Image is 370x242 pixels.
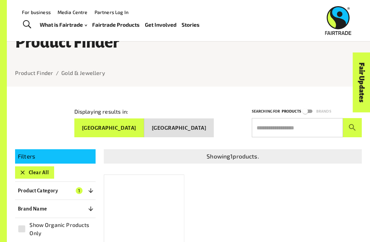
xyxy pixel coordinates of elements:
a: Media Centre [58,9,88,15]
a: Product Finder [15,69,53,76]
h1: Product Finder [15,33,362,51]
li: / [56,69,59,77]
span: Show Organic Products Only [29,221,92,237]
button: [GEOGRAPHIC_DATA] [144,118,214,138]
p: Showing 1 products. [107,152,359,161]
img: Fairtrade Australia New Zealand logo [325,6,351,35]
p: Searching for [252,108,280,115]
a: Partners Log In [95,9,128,15]
button: Clear All [15,166,54,179]
a: For business [22,9,51,15]
nav: breadcrumb [15,69,362,77]
p: Displaying results in: [74,107,128,116]
button: Product Category [15,184,96,197]
a: What is Fairtrade [40,20,87,29]
a: Get Involved [145,20,176,29]
span: 1 [76,187,83,194]
button: Brand Name [15,203,96,215]
p: Filters [18,152,93,161]
a: Toggle Search [18,16,35,33]
a: Stories [182,20,199,29]
p: Products [282,108,301,115]
p: Brand Name [18,205,47,213]
button: [GEOGRAPHIC_DATA] [74,118,144,138]
a: Fairtrade Products [92,20,139,29]
a: Gold & Jewellery [61,69,105,76]
p: Product Category [18,187,58,195]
